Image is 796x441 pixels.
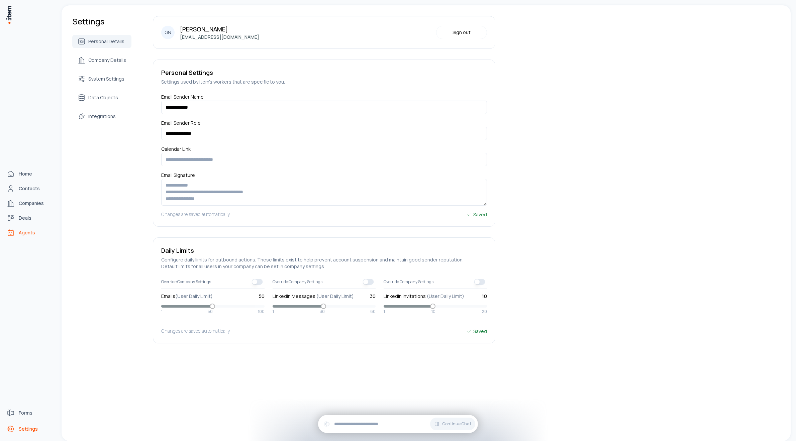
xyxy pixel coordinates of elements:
[161,211,230,218] h5: Changes are saved automatically
[258,309,265,314] span: 100
[161,120,201,129] label: Email Sender Role
[19,229,35,236] span: Agents
[19,426,38,432] span: Settings
[427,293,464,299] span: (User Daily Limit)
[161,172,195,181] label: Email Signature
[72,16,131,27] h1: Settings
[318,415,478,433] div: Continue Chat
[180,24,259,34] p: [PERSON_NAME]
[316,293,354,299] span: (User Daily Limit)
[161,146,191,155] label: Calendar Link
[161,256,487,270] h5: Configure daily limits for outbound actions. These limits exist to help prevent account suspensio...
[4,182,55,195] a: Contacts
[467,328,487,335] div: Saved
[88,94,118,101] span: Data Objects
[19,185,40,192] span: Contacts
[436,26,487,39] button: Sign out
[72,53,131,67] a: Company Details
[482,309,487,314] span: 20
[161,79,487,85] h5: Settings used by item's workers that are specific to you.
[4,226,55,239] a: Agents
[19,215,31,221] span: Deals
[161,246,487,255] h5: Daily Limits
[384,279,433,285] span: Override Company Settings
[370,309,376,314] span: 60
[431,309,435,314] span: 10
[161,309,163,314] span: 1
[4,422,55,436] a: Settings
[19,171,32,177] span: Home
[72,72,131,86] a: System Settings
[161,328,230,335] h5: Changes are saved automatically
[467,211,487,218] div: Saved
[4,406,55,420] a: Forms
[88,38,124,45] span: Personal Details
[88,113,116,120] span: Integrations
[384,309,385,314] span: 1
[370,293,376,300] span: 30
[161,279,211,285] span: Override Company Settings
[442,421,471,427] span: Continue Chat
[180,34,259,40] p: [EMAIL_ADDRESS][DOMAIN_NAME]
[88,57,126,64] span: Company Details
[384,293,464,300] label: LinkedIn Invitations
[19,410,32,416] span: Forms
[273,293,354,300] label: LinkedIn Messages
[320,309,325,314] span: 30
[4,211,55,225] a: deals
[5,5,12,24] img: Item Brain Logo
[4,167,55,181] a: Home
[259,293,265,300] span: 50
[175,293,213,299] span: (User Daily Limit)
[208,309,213,314] span: 50
[72,35,131,48] a: Personal Details
[72,110,131,123] a: Integrations
[4,197,55,210] a: Companies
[19,200,44,207] span: Companies
[482,293,487,300] span: 10
[430,418,475,430] button: Continue Chat
[273,279,322,285] span: Override Company Settings
[161,94,204,103] label: Email Sender Name
[161,26,175,39] div: GN
[72,91,131,104] a: Data Objects
[161,68,487,77] h5: Personal Settings
[161,293,213,300] label: Emails
[88,76,124,82] span: System Settings
[273,309,274,314] span: 1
